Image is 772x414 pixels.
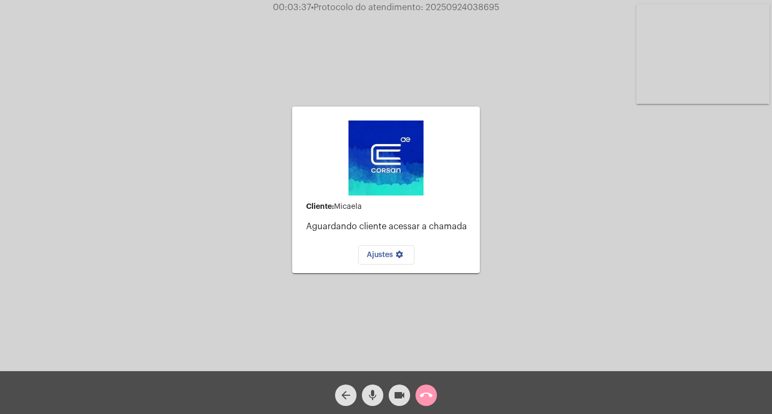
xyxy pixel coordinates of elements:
span: • [311,3,314,12]
button: Ajustes [358,245,414,265]
mat-icon: settings [393,250,406,263]
mat-icon: arrow_back [339,389,352,402]
img: d4669ae0-8c07-2337-4f67-34b0df7f5ae4.jpeg [348,121,424,195]
span: 00:03:37 [273,3,311,12]
mat-icon: call_end [420,389,433,402]
mat-icon: mic [366,389,379,402]
strong: Cliente: [306,202,334,210]
p: Aguardando cliente acessar a chamada [306,222,471,231]
div: Micaela [306,202,471,211]
span: Ajustes [367,251,406,259]
mat-icon: videocam [393,389,406,402]
span: Protocolo do atendimento: 20250924038695 [311,3,499,12]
